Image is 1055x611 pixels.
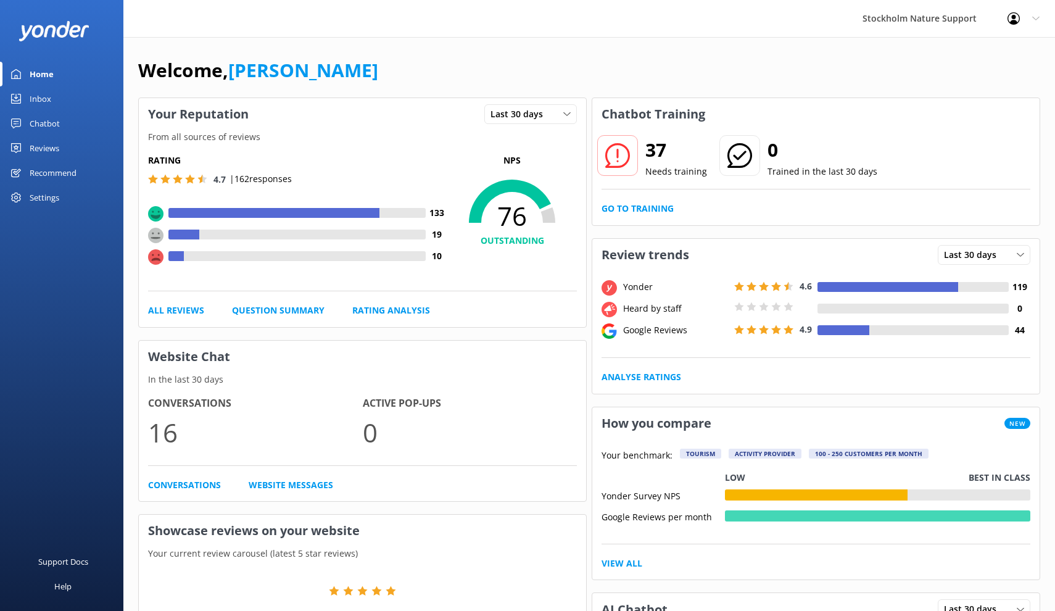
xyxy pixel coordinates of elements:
a: Go to Training [602,202,674,215]
div: Tourism [680,449,721,459]
a: Question Summary [232,304,325,317]
div: Activity Provider [729,449,801,459]
h3: Website Chat [139,341,586,373]
div: Support Docs [38,549,88,574]
p: Low [725,471,745,484]
h4: 19 [426,228,447,241]
h4: 133 [426,206,447,220]
a: Website Messages [249,478,333,492]
span: New [1004,418,1030,429]
h4: Conversations [148,396,363,412]
span: 4.7 [213,173,226,185]
p: Trained in the last 30 days [767,165,877,178]
h4: 44 [1009,323,1030,337]
p: NPS [447,154,577,167]
div: 100 - 250 customers per month [809,449,929,459]
p: Your current review carousel (latest 5 star reviews) [139,547,586,560]
span: Last 30 days [490,107,550,121]
div: Settings [30,185,59,210]
h4: 119 [1009,280,1030,294]
h3: Your Reputation [139,98,258,130]
p: Best in class [969,471,1030,484]
p: Needs training [645,165,707,178]
span: 4.9 [800,323,812,335]
h4: 0 [1009,302,1030,315]
span: 4.6 [800,280,812,292]
img: yonder-white-logo.png [19,21,89,41]
div: Chatbot [30,111,60,136]
h3: How you compare [592,407,721,439]
h3: Chatbot Training [592,98,714,130]
div: Heard by staff [620,302,731,315]
div: Google Reviews per month [602,510,725,522]
p: From all sources of reviews [139,130,586,144]
div: Yonder Survey NPS [602,489,725,501]
h5: Rating [148,154,447,167]
p: 16 [148,412,363,453]
a: Analyse Ratings [602,370,681,384]
div: Inbox [30,86,51,111]
p: Your benchmark: [602,449,672,463]
h4: OUTSTANDING [447,234,577,247]
a: Conversations [148,478,221,492]
h4: 10 [426,249,447,263]
div: Yonder [620,280,731,294]
p: In the last 30 days [139,373,586,386]
p: 0 [363,412,577,453]
a: [PERSON_NAME] [228,57,378,83]
p: | 162 responses [230,172,292,186]
a: View All [602,557,642,570]
div: Google Reviews [620,323,731,337]
div: Help [54,574,72,599]
h3: Review trends [592,239,698,271]
h4: Active Pop-ups [363,396,577,412]
a: Rating Analysis [352,304,430,317]
div: Recommend [30,160,77,185]
h2: 37 [645,135,707,165]
h1: Welcome, [138,56,378,85]
span: Last 30 days [944,248,1004,262]
h2: 0 [767,135,877,165]
div: Home [30,62,54,86]
a: All Reviews [148,304,204,317]
h3: Showcase reviews on your website [139,515,586,547]
div: Reviews [30,136,59,160]
span: 76 [447,201,577,231]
